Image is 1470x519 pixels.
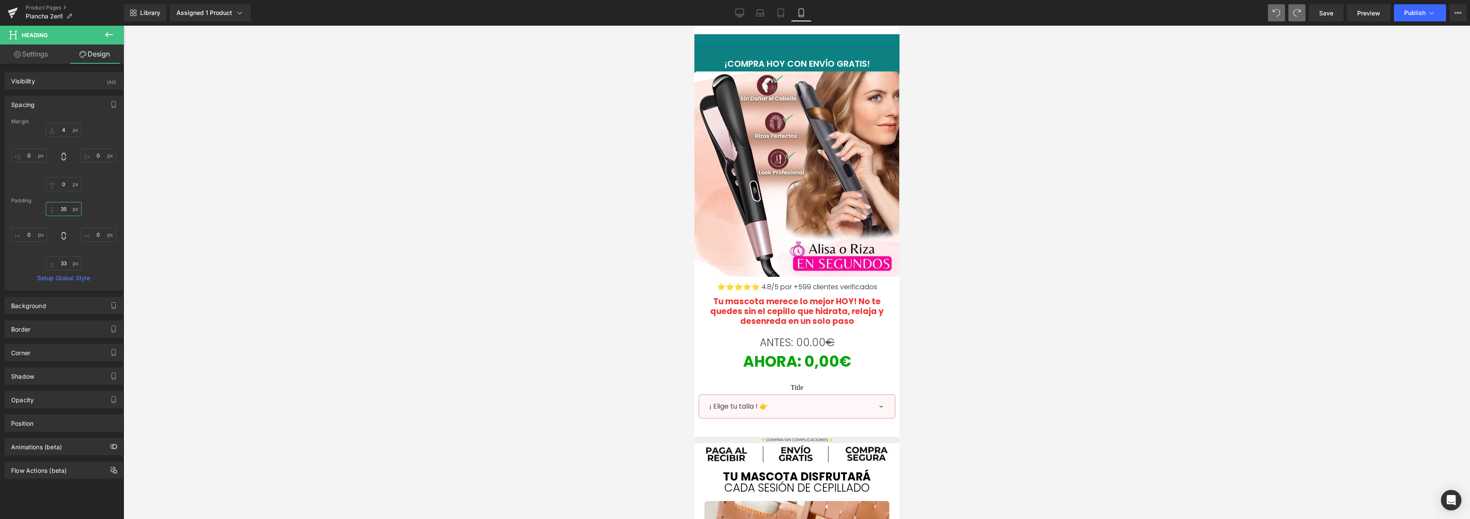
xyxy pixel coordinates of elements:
div: Position [11,415,33,427]
font: cada sesión de cepillado [30,454,175,470]
span: Plancha 2en1 [26,13,63,20]
a: Product Pages [26,4,124,11]
a: Mobile [791,4,811,21]
input: 0 [11,228,47,242]
input: 0 [80,148,116,163]
input: 0 [46,202,82,216]
b: Tu mascota disfrutará [29,443,176,459]
a: Desktop [729,4,750,21]
div: Open Intercom Messenger [1441,490,1461,510]
button: Redo [1288,4,1305,21]
div: Border [11,321,30,333]
span: ¡COMPRA HOY CON ENVÍO GRATIS! [30,32,176,44]
span: ANTES: 00.00 [65,309,140,324]
div: (All) [107,73,116,87]
div: Padding [11,198,116,204]
span: Save [1319,9,1333,18]
span: Heading [22,32,48,39]
a: Preview [1347,4,1391,21]
a: Tablet [770,4,791,21]
div: Flow Actions (beta) [11,462,67,474]
div: Opacity [11,391,34,403]
div: Assigned 1 Product [176,9,244,17]
span: Publish [1404,9,1426,16]
a: Laptop [750,4,770,21]
span: Preview [1357,9,1380,18]
div: Background [11,297,46,309]
input: 0 [46,177,82,191]
div: Spacing [11,96,35,108]
input: 0 [46,256,82,270]
a: Design [64,44,126,64]
a: New Library [124,4,166,21]
button: More [1449,4,1467,21]
b: Tu mascota merece lo mejor HOY! No te quedes sin el cepillo que hidrata, relaja y desenreda en un... [16,270,189,301]
a: Setup Global Style [11,275,116,282]
button: Publish [1394,4,1446,21]
label: Title [4,358,201,369]
div: Margin [11,119,116,125]
div: Shadow [11,368,34,380]
input: 0 [11,148,47,163]
input: 0 [80,228,116,242]
div: Animations (beta) [11,439,62,451]
span: Library [140,9,160,17]
div: Corner [11,344,30,356]
span: AHORA: 0,00€ [49,325,157,346]
input: 0 [46,123,82,137]
button: Undo [1268,4,1285,21]
s: € [131,309,140,324]
div: Visibility [11,73,35,85]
